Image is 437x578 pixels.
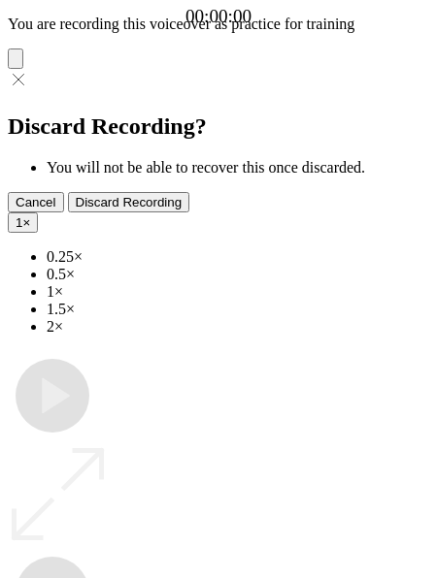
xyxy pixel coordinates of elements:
h2: Discard Recording? [8,113,429,140]
li: 0.25× [47,248,429,266]
button: 1× [8,212,38,233]
button: Cancel [8,192,64,212]
li: 2× [47,318,429,336]
span: 1 [16,215,22,230]
a: 00:00:00 [185,6,252,27]
li: You will not be able to recover this once discarded. [47,159,429,177]
li: 1× [47,283,429,301]
p: You are recording this voiceover as practice for training [8,16,429,33]
button: Discard Recording [68,192,190,212]
li: 0.5× [47,266,429,283]
li: 1.5× [47,301,429,318]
